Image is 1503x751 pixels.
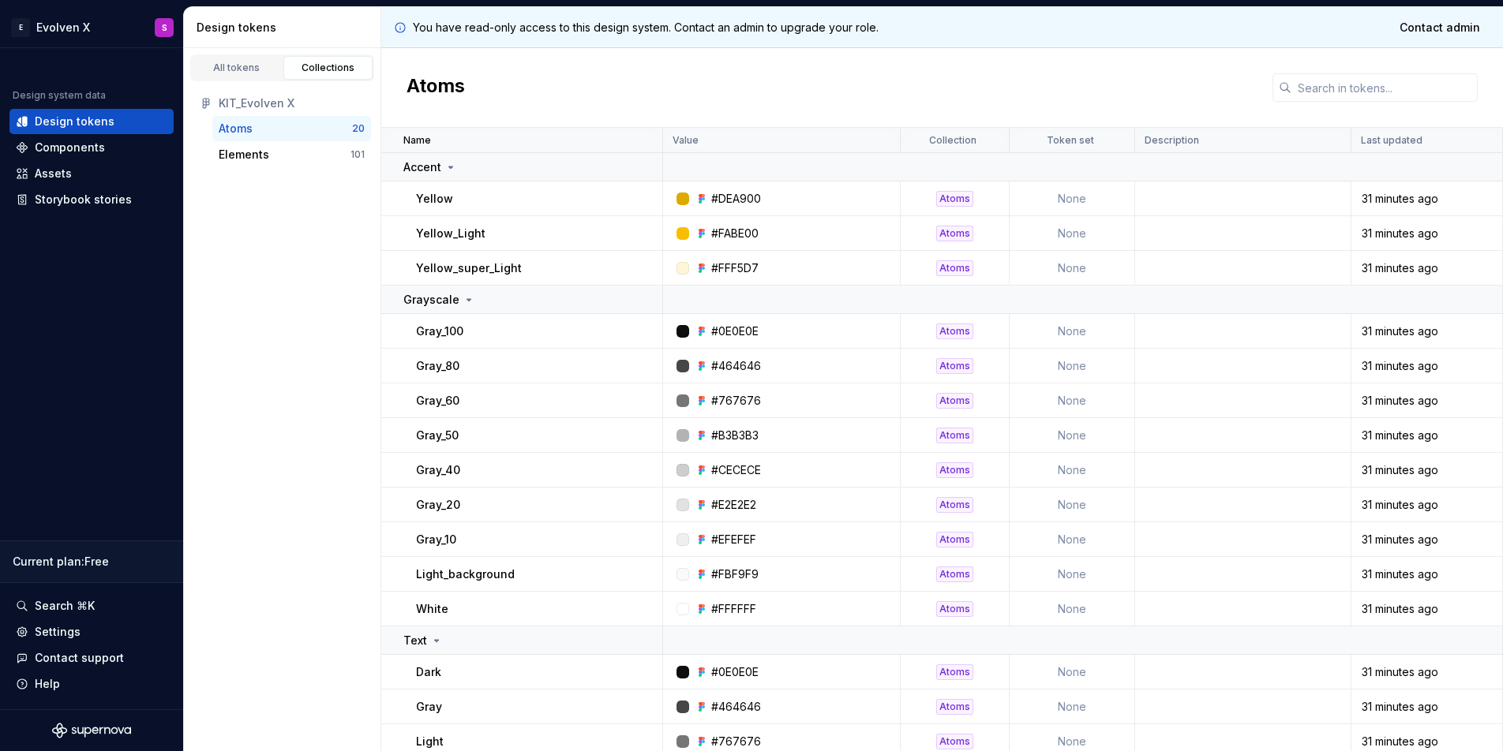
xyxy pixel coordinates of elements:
div: 31 minutes ago [1352,601,1501,617]
div: Atoms [219,121,253,136]
h2: Atoms [407,73,465,102]
p: Text [403,633,427,648]
td: None [1010,314,1135,349]
p: Gray [416,699,442,715]
a: Design tokens [9,109,174,134]
div: Current plan : Free [13,554,171,570]
p: White [416,601,448,617]
p: Accent [403,159,441,175]
div: 101 [350,148,365,161]
div: 31 minutes ago [1352,699,1501,715]
td: None [1010,251,1135,286]
div: S [162,21,167,34]
div: Design tokens [35,114,114,129]
div: 31 minutes ago [1352,191,1501,207]
div: Atoms [936,532,973,547]
button: EEvolven XS [3,10,180,44]
div: 31 minutes ago [1352,260,1501,276]
div: Atoms [936,566,973,582]
div: Atoms [936,462,973,478]
div: Atoms [936,601,973,617]
button: Search ⌘K [9,593,174,618]
p: Dark [416,664,441,680]
div: #CECECE [711,462,761,478]
p: Gray_20 [416,497,460,513]
p: Collection [929,134,976,147]
a: Contact admin [1389,13,1490,42]
div: Atoms [936,191,973,207]
p: Token set [1047,134,1094,147]
td: None [1010,418,1135,453]
p: You have read-only access to this design system. Contact an admin to upgrade your role. [413,20,879,35]
p: Gray_100 [416,323,463,339]
div: #0E0E0E [711,664,759,680]
div: #464646 [711,358,761,374]
p: Gray_40 [416,462,460,478]
div: Atoms [936,393,973,409]
button: Contact support [9,645,174,671]
p: Name [403,134,431,147]
a: Settings [9,619,174,645]
div: Storybook stories [35,192,132,207]
td: None [1010,349,1135,383]
td: None [1010,655,1135,689]
div: KIT_Evolven X [219,95,365,111]
div: 31 minutes ago [1352,226,1501,241]
div: Search ⌘K [35,598,95,614]
div: Atoms [936,497,973,513]
p: Yellow [416,191,453,207]
div: 31 minutes ago [1352,664,1501,680]
td: None [1010,689,1135,724]
td: None [1010,488,1135,522]
a: Assets [9,161,174,186]
input: Search in tokens... [1291,73,1478,102]
div: 31 minutes ago [1352,428,1501,443]
div: Atoms [936,323,973,339]
div: #767676 [711,734,761,749]
span: Contact admin [1400,20,1480,35]
div: Atoms [936,428,973,443]
p: Grayscale [403,292,459,308]
div: Elements [219,147,269,163]
div: Collections [289,62,368,74]
p: Light [416,734,444,749]
div: 20 [352,122,365,135]
div: Atoms [936,358,973,374]
a: Storybook stories [9,187,174,212]
button: Help [9,671,174,697]
div: Help [35,676,60,692]
td: None [1010,453,1135,488]
div: #FBF9F9 [711,566,759,582]
button: Elements101 [212,142,371,167]
div: Atoms [936,734,973,749]
p: Light_background [416,566,515,582]
p: Value [673,134,699,147]
div: Settings [35,624,81,640]
div: 31 minutes ago [1352,566,1501,582]
div: #464646 [711,699,761,715]
div: Contact support [35,650,124,666]
div: 31 minutes ago [1352,393,1501,409]
div: E [11,18,30,37]
p: Yellow_super_Light [416,260,522,276]
td: None [1010,383,1135,418]
button: Atoms20 [212,116,371,141]
div: #E2E2E2 [711,497,756,513]
div: Atoms [936,664,973,680]
a: Supernova Logo [52,723,131,738]
p: Yellow_Light [416,226,485,241]
p: Gray_50 [416,428,459,443]
div: Atoms [936,226,973,241]
div: #FFFFFF [711,601,756,617]
p: Last updated [1361,134,1422,147]
td: None [1010,216,1135,251]
div: Evolven X [36,20,90,35]
div: Assets [35,166,72,181]
td: None [1010,181,1135,216]
div: #FFF5D7 [711,260,759,276]
div: 31 minutes ago [1352,462,1501,478]
div: #EFEFEF [711,532,756,547]
div: 31 minutes ago [1352,358,1501,374]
